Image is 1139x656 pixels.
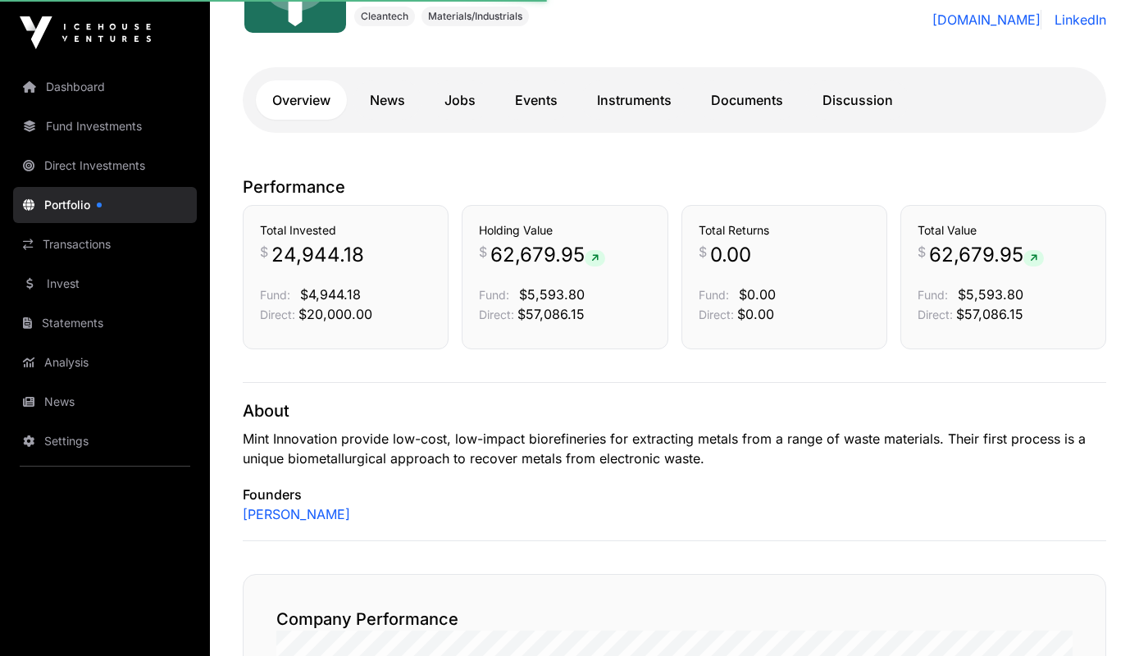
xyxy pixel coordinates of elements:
span: 62,679.95 [490,242,605,268]
span: $0.00 [737,306,774,322]
span: Direct: [260,307,295,321]
h3: Total Invested [260,222,431,239]
span: Direct: [479,307,514,321]
a: News [353,80,421,120]
p: Founders [243,485,1106,504]
h2: Company Performance [276,608,1073,631]
a: Instruments [581,80,688,120]
span: $0.00 [739,286,776,303]
span: Direct: [918,307,953,321]
span: Fund: [918,288,948,302]
h3: Holding Value [479,222,650,239]
span: Fund: [260,288,290,302]
a: [DOMAIN_NAME] [932,10,1041,30]
a: Portfolio [13,187,197,223]
iframe: Chat Widget [1057,577,1139,656]
a: Transactions [13,226,197,262]
a: Events [499,80,574,120]
p: Mint Innovation provide low-cost, low-impact biorefineries for extracting metals from a range of ... [243,429,1106,468]
span: Fund: [479,288,509,302]
p: About [243,399,1106,422]
span: $57,086.15 [517,306,585,322]
a: Fund Investments [13,108,197,144]
h3: Total Value [918,222,1089,239]
h3: Total Returns [699,222,870,239]
a: Statements [13,305,197,341]
a: [PERSON_NAME] [243,504,350,524]
span: Cleantech [361,10,408,23]
a: Discussion [806,80,909,120]
span: Materials/Industrials [428,10,522,23]
span: $5,593.80 [519,286,585,303]
span: $ [479,242,487,262]
nav: Tabs [256,80,1093,120]
a: LinkedIn [1048,10,1106,30]
span: Fund: [699,288,729,302]
span: $20,000.00 [298,306,372,322]
a: News [13,384,197,420]
span: 0.00 [710,242,751,268]
span: $ [918,242,926,262]
span: $5,593.80 [958,286,1023,303]
span: 62,679.95 [929,242,1044,268]
span: $4,944.18 [300,286,361,303]
a: Jobs [428,80,492,120]
a: Documents [695,80,800,120]
a: Settings [13,423,197,459]
span: $57,086.15 [956,306,1023,322]
a: Invest [13,266,197,302]
a: Analysis [13,344,197,380]
a: Overview [256,80,347,120]
span: Direct: [699,307,734,321]
p: Performance [243,175,1106,198]
a: Dashboard [13,69,197,105]
img: Icehouse Ventures Logo [20,16,151,49]
a: Direct Investments [13,148,197,184]
span: $ [260,242,268,262]
span: 24,944.18 [271,242,364,268]
span: $ [699,242,707,262]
